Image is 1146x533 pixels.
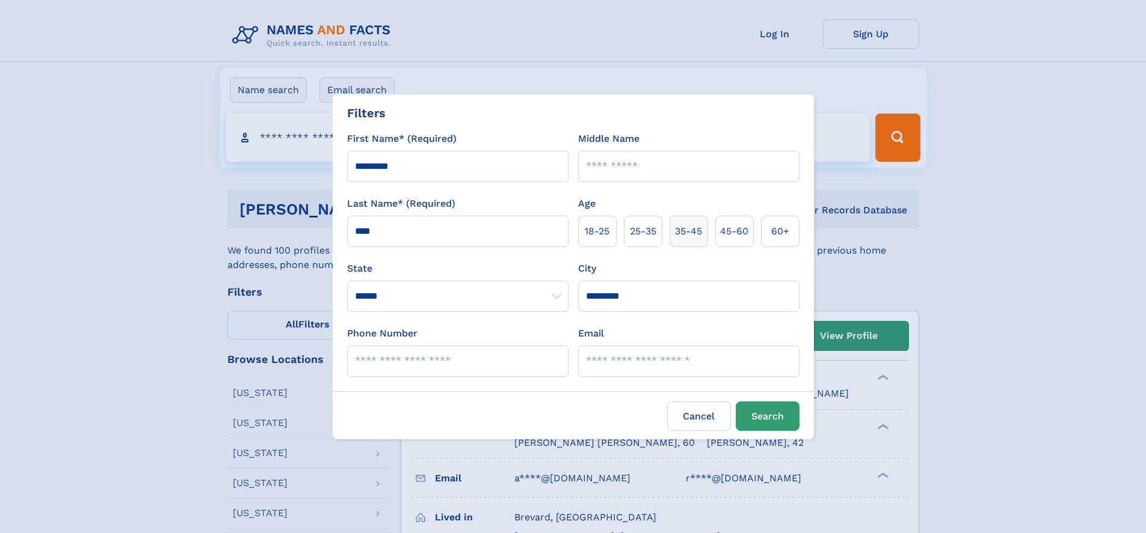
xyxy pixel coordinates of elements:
span: 60+ [771,224,789,239]
span: 25‑35 [630,224,656,239]
button: Search [736,401,799,431]
label: City [578,261,596,276]
label: Middle Name [578,132,639,146]
span: 35‑45 [675,224,702,239]
label: Last Name* (Required) [347,196,455,211]
label: State [347,261,568,276]
label: Cancel [667,401,731,431]
span: 18‑25 [585,224,609,239]
span: 45‑60 [720,224,748,239]
label: Email [578,326,604,341]
div: Filters [347,104,386,122]
label: Age [578,196,596,211]
label: First Name* (Required) [347,132,457,146]
label: Phone Number [347,326,417,341]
